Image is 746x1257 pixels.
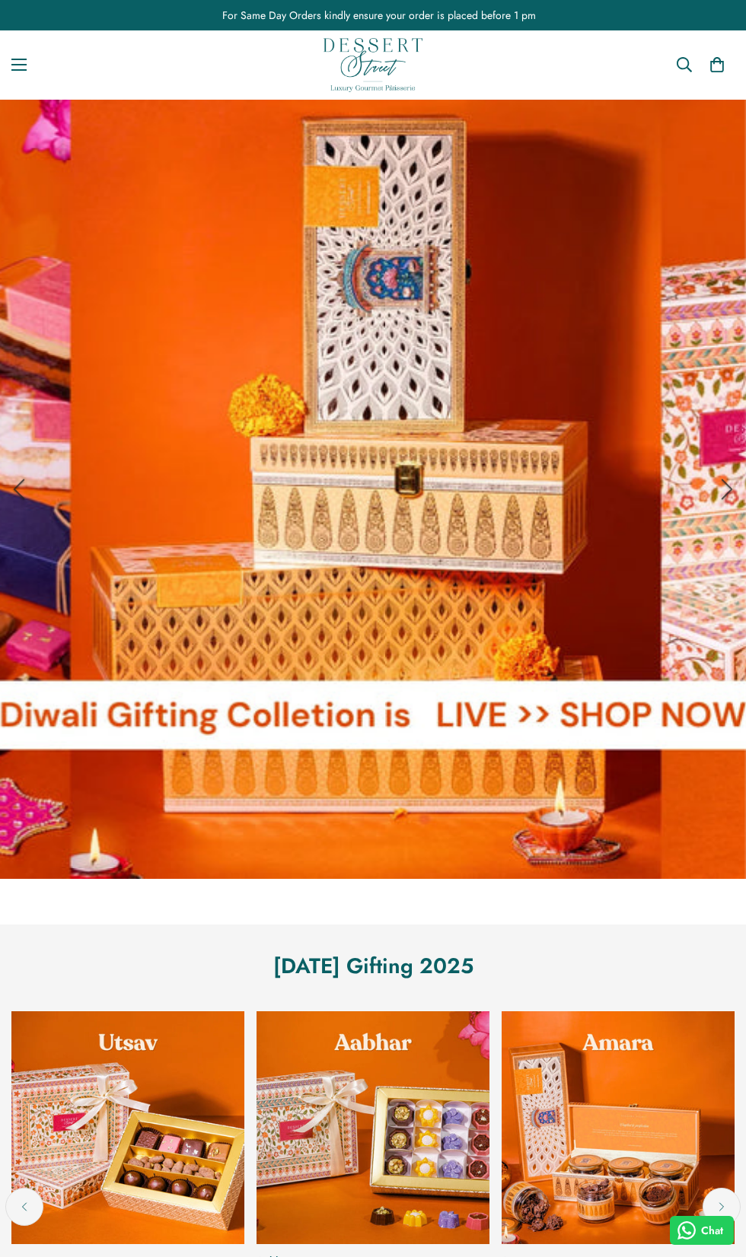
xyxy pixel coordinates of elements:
a: Dessert Street [324,30,422,100]
button: Next [708,470,746,508]
button: Chat [670,1216,735,1245]
button: Previous [5,1188,43,1226]
h2: [DATE] Gifting 2025 [11,952,735,980]
img: Dessert Street [324,38,422,92]
a: Amara [502,1011,735,1244]
span: Chat [701,1223,723,1239]
button: Next [703,1188,741,1226]
a: Aabhar [257,1011,489,1244]
a: 0 [700,47,735,82]
a: Utsav [11,1011,244,1244]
